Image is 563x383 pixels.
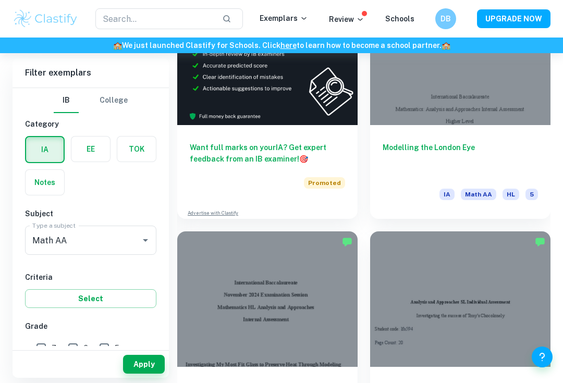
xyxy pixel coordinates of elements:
[25,271,156,283] h6: Criteria
[26,170,64,195] button: Notes
[54,88,128,113] div: Filter type choice
[440,13,452,24] h6: DB
[25,208,156,219] h6: Subject
[280,41,297,50] a: here
[54,88,79,113] button: IB
[138,233,153,248] button: Open
[532,347,553,367] button: Help and Feedback
[2,40,561,51] h6: We just launched Clastify for Schools. Click to learn how to become a school partner.
[25,320,156,332] h6: Grade
[442,41,450,50] span: 🏫
[83,342,88,354] span: 6
[329,14,364,25] p: Review
[188,209,238,217] a: Advertise with Clastify
[535,237,545,247] img: Marked
[71,137,110,162] button: EE
[115,342,119,354] span: 5
[123,355,165,374] button: Apply
[439,189,455,200] span: IA
[25,118,156,130] h6: Category
[299,155,308,163] span: 🎯
[383,142,538,176] h6: Modelling the London Eye
[342,237,352,247] img: Marked
[435,8,456,29] button: DB
[26,137,64,162] button: IA
[385,15,414,23] a: Schools
[117,137,156,162] button: TOK
[13,58,169,88] h6: Filter exemplars
[503,189,519,200] span: HL
[461,189,496,200] span: Math AA
[13,8,79,29] img: Clastify logo
[260,13,308,24] p: Exemplars
[95,8,214,29] input: Search...
[477,9,550,28] button: UPGRADE NOW
[25,289,156,308] button: Select
[100,88,128,113] button: College
[32,221,76,230] label: Type a subject
[304,177,345,189] span: Promoted
[113,41,122,50] span: 🏫
[190,142,345,165] h6: Want full marks on your IA ? Get expert feedback from an IB examiner!
[525,189,538,200] span: 5
[52,342,56,354] span: 7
